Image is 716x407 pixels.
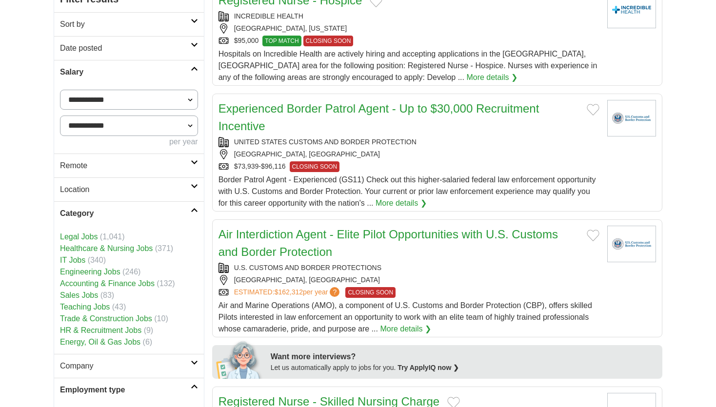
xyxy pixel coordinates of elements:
a: Experienced Border Patrol Agent - Up to $30,000 Recruitment Incentive [219,102,539,133]
h2: Sort by [60,19,191,30]
span: (10) [154,314,168,323]
button: Add to favorite jobs [587,230,599,241]
h2: Category [60,208,191,219]
a: Salary [54,60,204,84]
span: (371) [155,244,173,252]
a: Air Interdiction Agent - Elite Pilot Opportunities with U.S. Customs and Border Protection [219,228,558,258]
h2: Salary [60,66,191,78]
h2: Company [60,360,191,372]
span: $162,312 [275,288,303,296]
a: Healthcare & Nursing Jobs [60,244,153,252]
a: More details ❯ [380,323,431,335]
a: Teaching Jobs [60,303,110,311]
a: Remote [54,154,204,177]
h2: Remote [60,160,191,172]
a: ESTIMATED:$162,312per year? [234,287,342,298]
span: (9) [144,326,154,334]
a: HR & Recruitment Jobs [60,326,141,334]
div: INCREDIBLE HEALTH [219,11,599,21]
a: Sales Jobs [60,291,98,299]
img: U.S. Customs and Border Protection logo [607,100,656,136]
a: Date posted [54,36,204,60]
div: [GEOGRAPHIC_DATA], [GEOGRAPHIC_DATA] [219,275,599,285]
div: Want more interviews? [271,351,656,363]
a: Category [54,201,204,225]
div: Let us automatically apply to jobs for you. [271,363,656,373]
a: Employment type [54,378,204,402]
a: More details ❯ [376,197,427,209]
a: More details ❯ [466,72,517,83]
span: TOP MATCH [262,36,301,46]
div: $73,939-$96,116 [219,161,599,172]
span: ? [330,287,339,297]
button: Add to favorite jobs [587,104,599,116]
a: Legal Jobs [60,233,98,241]
a: Sort by [54,12,204,36]
a: Location [54,177,204,201]
h2: Employment type [60,384,191,396]
span: (43) [112,303,126,311]
a: UNITED STATES CUSTOMS AND BORDER PROTECTION [234,138,417,146]
span: (132) [157,279,175,288]
img: Company logo [607,226,656,262]
div: U.S. CUSTOMS AND BORDER PROTECTIONS [219,263,599,273]
span: (6) [143,338,153,346]
a: IT Jobs [60,256,85,264]
span: CLOSING SOON [290,161,340,172]
h2: Location [60,184,191,195]
a: Try ApplyIQ now ❯ [398,364,459,371]
span: CLOSING SOON [345,287,396,298]
span: (246) [122,268,140,276]
a: Energy, Oil & Gas Jobs [60,338,140,346]
div: per year [60,136,198,148]
div: [GEOGRAPHIC_DATA], [US_STATE] [219,23,599,34]
div: [GEOGRAPHIC_DATA], [GEOGRAPHIC_DATA] [219,149,599,159]
span: (1,041) [100,233,125,241]
span: Air and Marine Operations (AMO), a component of U.S. Customs and Border Protection (CBP), offers ... [219,301,592,333]
a: Trade & Construction Jobs [60,314,152,323]
a: Accounting & Finance Jobs [60,279,155,288]
a: Company [54,354,204,378]
span: Border Patrol Agent - Experienced (GS11) Check out this higher-salaried federal law enforcement o... [219,175,596,207]
div: $95,000 [219,36,599,46]
a: Engineering Jobs [60,268,120,276]
h2: Date posted [60,42,191,54]
span: Hospitals on Incredible Health are actively hiring and accepting applications in the [GEOGRAPHIC_... [219,50,597,81]
span: (83) [100,291,114,299]
img: apply-iq-scientist.png [216,340,263,379]
span: CLOSING SOON [303,36,354,46]
span: (340) [88,256,106,264]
